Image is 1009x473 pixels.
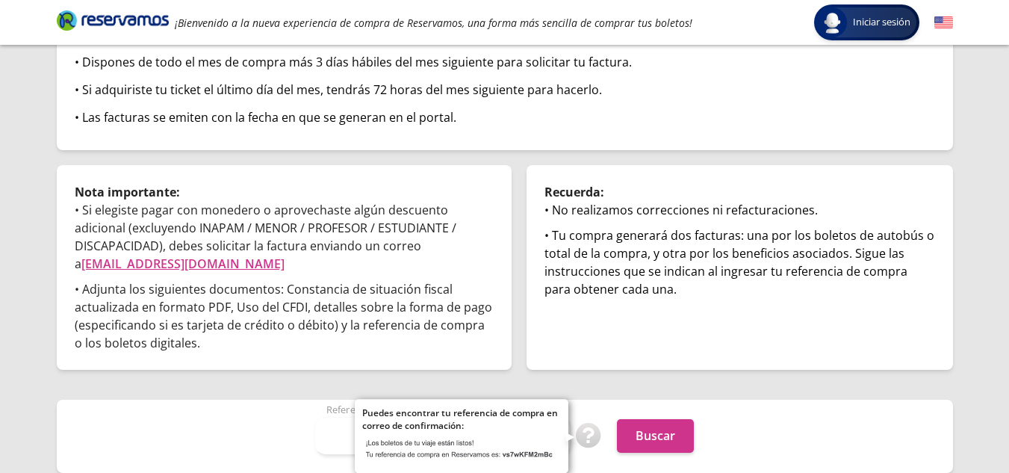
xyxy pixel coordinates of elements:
div: • Si adquiriste tu ticket el último día del mes, tendrás 72 horas del mes siguiente para hacerlo. [75,81,935,99]
p: • Adjunta los siguientes documentos: Constancia de situación fiscal actualizada en formato PDF, U... [75,280,494,352]
button: English [934,13,953,32]
button: Buscar [617,419,694,453]
div: • No realizamos correcciones ni refacturaciones. [544,201,935,219]
img: 2Q== [362,432,561,466]
a: Brand Logo [57,9,169,36]
a: [EMAIL_ADDRESS][DOMAIN_NAME] [81,256,285,272]
div: • Las facturas se emiten con la fecha en que se generan en el portal. [75,108,935,126]
p: Recuerda: [544,183,935,201]
p: Puedes encontrar tu referencia de compra en correo de confirmación: [362,406,561,432]
p: • Si elegiste pagar con monedero o aprovechaste algún descuento adicional (excluyendo INAPAM / ME... [75,201,494,273]
div: • Dispones de todo el mes de compra más 3 días hábiles del mes siguiente para solicitar tu factura. [75,53,935,71]
em: ¡Bienvenido a la nueva experiencia de compra de Reservamos, una forma más sencilla de comprar tus... [175,16,692,30]
div: • Tu compra generará dos facturas: una por los boletos de autobús o total de la compra, y otra po... [544,226,935,298]
i: Brand Logo [57,9,169,31]
span: Iniciar sesión [847,15,916,30]
p: Nota importante: [75,183,494,201]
